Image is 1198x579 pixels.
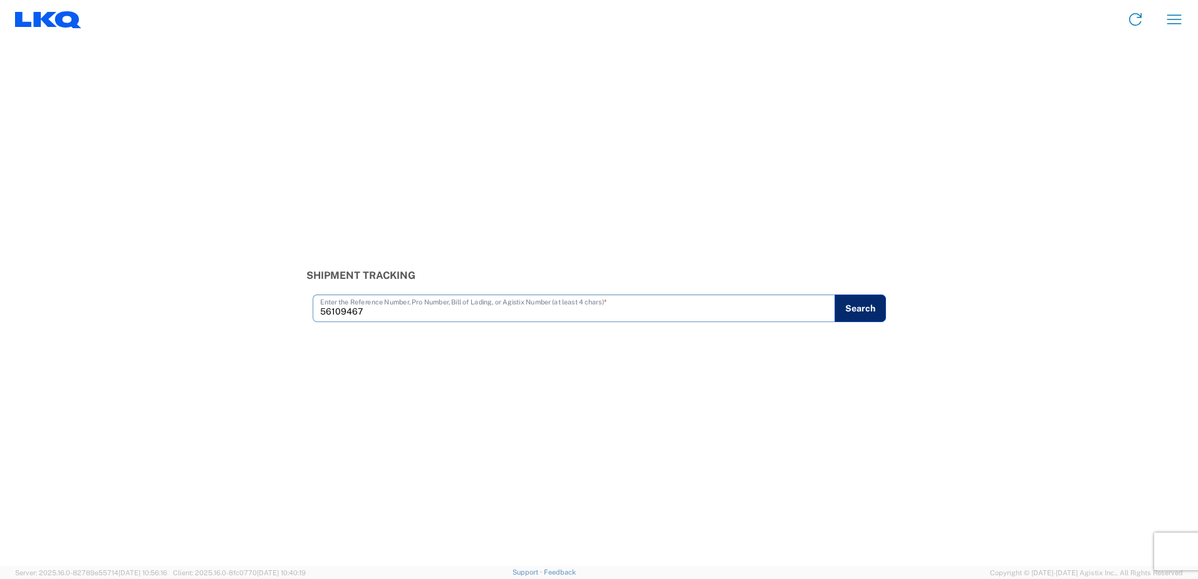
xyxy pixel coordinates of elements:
[173,569,306,576] span: Client: 2025.16.0-8fc0770
[15,569,167,576] span: Server: 2025.16.0-82789e55714
[990,567,1183,578] span: Copyright © [DATE]-[DATE] Agistix Inc., All Rights Reserved
[544,568,576,576] a: Feedback
[118,569,167,576] span: [DATE] 10:56:16
[513,568,544,576] a: Support
[835,295,886,322] button: Search
[257,569,306,576] span: [DATE] 10:40:19
[306,269,892,281] h3: Shipment Tracking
